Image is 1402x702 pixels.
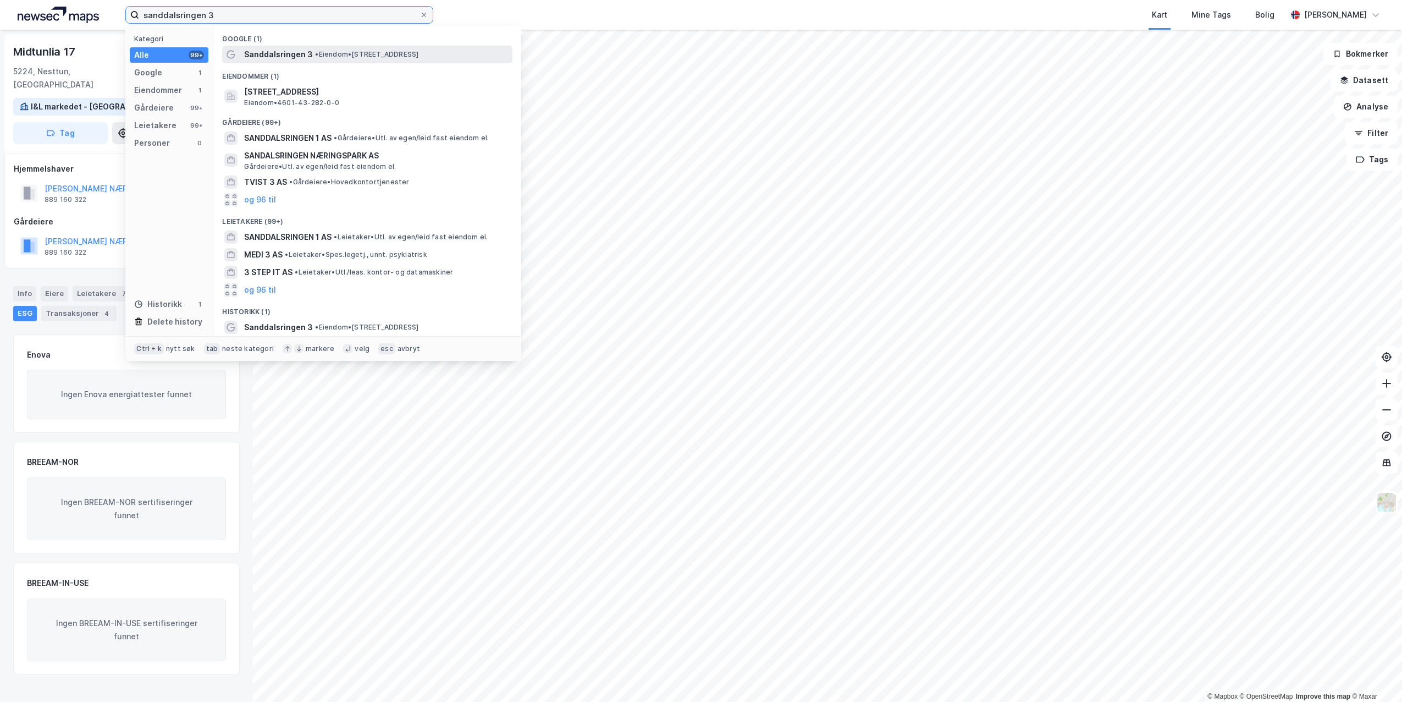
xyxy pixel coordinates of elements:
[378,343,395,354] div: esc
[315,323,418,332] span: Eiendom • [STREET_ADDRESS]
[31,100,170,113] div: I&L markedet - [GEOGRAPHIC_DATA]
[334,134,337,142] span: •
[285,250,288,259] span: •
[306,344,334,353] div: markere
[1345,122,1398,144] button: Filter
[334,134,489,142] span: Gårdeiere • Utl. av egen/leid fast eiendom el.
[1296,693,1350,700] a: Improve this map
[1334,96,1398,118] button: Analyse
[244,98,339,107] span: Eiendom • 4601-43-282-0-0
[244,321,313,334] span: Sanddalsringen 3
[27,478,226,540] div: Ingen BREEAM-NOR sertifiseringer funnet
[1152,8,1167,21] div: Kart
[13,286,36,301] div: Info
[1376,492,1397,513] img: Z
[244,85,508,98] span: [STREET_ADDRESS]
[295,268,298,276] span: •
[195,139,204,147] div: 0
[222,344,274,353] div: neste kategori
[213,63,521,83] div: Eiendommer (1)
[118,288,129,299] div: 7
[213,209,521,228] div: Leietakere (99+)
[195,86,204,95] div: 1
[1191,8,1231,21] div: Mine Tags
[189,121,204,130] div: 99+
[1255,8,1274,21] div: Bolig
[195,300,204,309] div: 1
[147,315,202,328] div: Delete history
[134,84,182,97] div: Eiendommer
[315,50,418,59] span: Eiendom • [STREET_ADDRESS]
[315,50,318,58] span: •
[14,162,239,175] div: Hjemmelshaver
[134,136,170,150] div: Personer
[13,122,108,144] button: Tag
[244,48,313,61] span: Sanddalsringen 3
[27,456,79,469] div: BREEAM-NOR
[27,370,226,419] div: Ingen Enova energiattester funnet
[244,283,276,297] button: og 96 til
[244,193,276,206] button: og 96 til
[189,51,204,59] div: 99+
[45,248,86,257] div: 889 160 322
[213,109,521,129] div: Gårdeiere (99+)
[244,149,508,162] span: SANDALSRINGEN NÆRINGSPARK AS
[41,306,117,321] div: Transaksjoner
[41,286,68,301] div: Eiere
[244,175,287,189] span: TVIST 3 AS
[134,35,208,43] div: Kategori
[334,233,488,242] span: Leietaker • Utl. av egen/leid fast eiendom el.
[398,344,420,353] div: avbryt
[134,66,162,79] div: Google
[134,298,182,311] div: Historikk
[244,162,396,171] span: Gårdeiere • Utl. av egen/leid fast eiendom el.
[315,323,318,331] span: •
[27,348,51,361] div: Enova
[27,577,89,590] div: BREEAM-IN-USE
[1207,693,1238,700] a: Mapbox
[213,299,521,319] div: Historikk (1)
[166,344,195,353] div: nytt søk
[134,101,174,114] div: Gårdeiere
[295,268,453,277] span: Leietaker • Utl./leas. kontor- og datamaskiner
[244,248,283,261] span: MEDI 3 AS
[244,131,332,145] span: SANDDALSRINGEN 1 AS
[213,26,521,46] div: Google (1)
[204,343,220,354] div: tab
[1347,649,1402,702] iframe: Chat Widget
[13,65,138,91] div: 5224, Nesttun, [GEOGRAPHIC_DATA]
[73,286,134,301] div: Leietakere
[134,343,164,354] div: Ctrl + k
[289,178,292,186] span: •
[134,48,149,62] div: Alle
[27,599,226,661] div: Ingen BREEAM-IN-USE sertifiseringer funnet
[18,7,99,23] img: logo.a4113a55bc3d86da70a041830d287a7e.svg
[1346,149,1398,171] button: Tags
[101,308,112,319] div: 4
[13,43,78,61] div: Midtunlia 17
[1331,69,1398,91] button: Datasett
[289,178,409,187] span: Gårdeiere • Hovedkontortjenester
[244,231,332,244] span: SANDDALSRINGEN 1 AS
[13,306,37,321] div: ESG
[355,344,369,353] div: velg
[14,215,239,228] div: Gårdeiere
[285,250,427,259] span: Leietaker • Spes.legetj., unnt. psykiatrisk
[1240,693,1293,700] a: OpenStreetMap
[139,7,420,23] input: Søk på adresse, matrikkel, gårdeiere, leietakere eller personer
[189,103,204,112] div: 99+
[244,266,292,279] span: 3 STEP IT AS
[1323,43,1398,65] button: Bokmerker
[45,195,86,204] div: 889 160 322
[1304,8,1367,21] div: [PERSON_NAME]
[134,119,176,132] div: Leietakere
[334,233,337,241] span: •
[195,68,204,77] div: 1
